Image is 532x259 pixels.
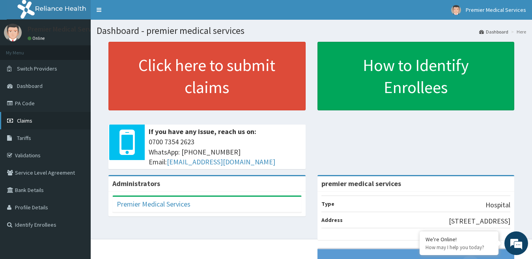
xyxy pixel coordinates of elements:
h1: Dashboard - premier medical services [97,26,526,36]
p: [STREET_ADDRESS] [449,216,510,226]
a: Dashboard [479,28,508,35]
b: If you have any issue, reach us on: [149,127,256,136]
b: Address [321,216,343,224]
span: Premier Medical Services [466,6,526,13]
a: Click here to submit claims [108,42,306,110]
span: Dashboard [17,82,43,89]
span: Tariffs [17,134,31,142]
span: 0700 7354 2623 WhatsApp: [PHONE_NUMBER] Email: [149,137,302,167]
span: Switch Providers [17,65,57,72]
li: Here [509,28,526,35]
b: Type [321,200,334,207]
strong: premier medical services [321,179,401,188]
img: User Image [451,5,461,15]
b: Administrators [112,179,160,188]
p: Premier Medical Services [28,26,104,33]
img: User Image [4,24,22,41]
div: We're Online! [426,236,493,243]
a: Premier Medical Services [117,199,190,209]
a: [EMAIL_ADDRESS][DOMAIN_NAME] [167,157,275,166]
p: How may I help you today? [426,244,493,251]
span: Claims [17,117,32,124]
a: How to Identify Enrollees [317,42,515,110]
p: Hospital [485,200,510,210]
a: Online [28,35,47,41]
